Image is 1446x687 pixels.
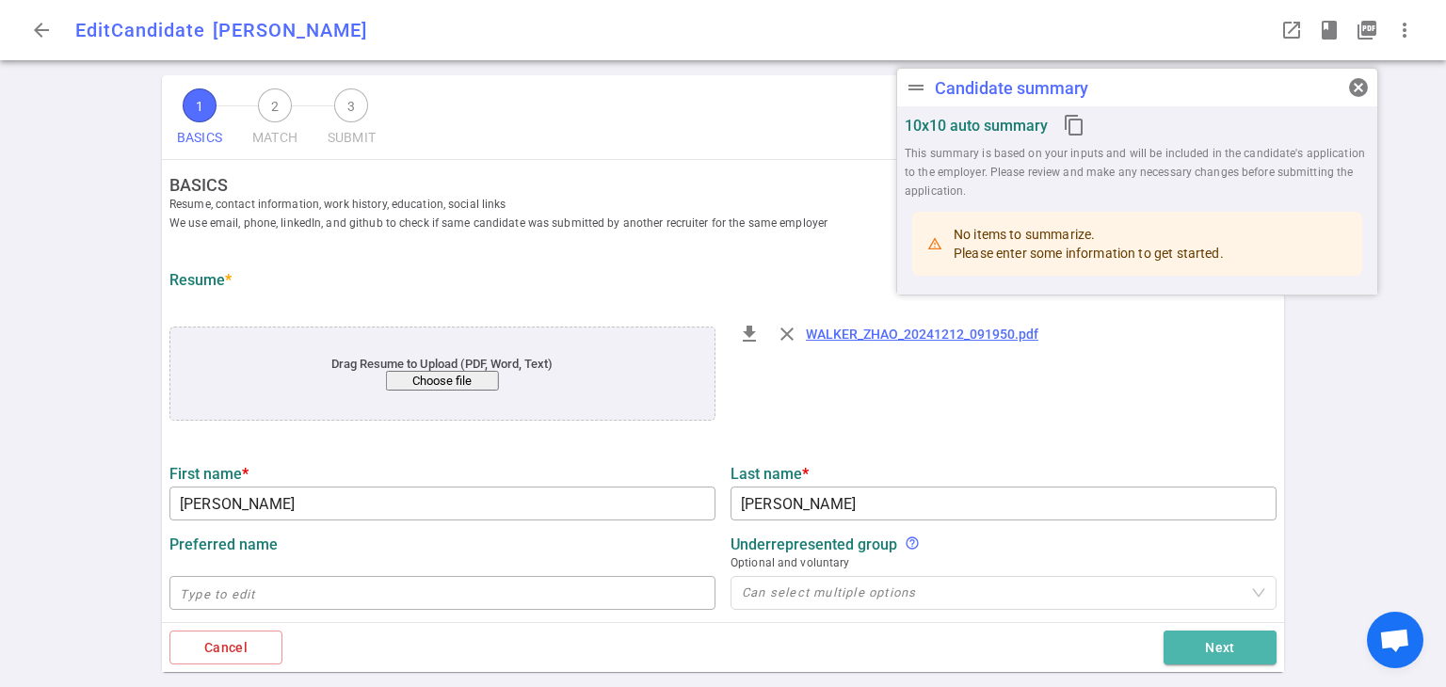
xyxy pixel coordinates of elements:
[334,88,368,122] span: 3
[1280,19,1303,41] span: launch
[169,327,715,421] div: application/pdf, application/msword, .pdf, .doc, .docx, .txt
[1393,19,1416,41] span: more_vert
[731,553,1277,572] span: Optional and voluntary
[768,315,806,353] div: Remove resume
[177,122,222,153] span: BASICS
[328,122,376,153] span: SUBMIT
[258,88,292,122] span: 2
[225,357,660,391] div: Drag Resume to Upload (PDF, Word, Text)
[1273,11,1310,49] button: Open LinkedIn as a popup
[1348,11,1386,49] button: Open PDF in a popup
[1310,11,1348,49] button: Open resume highlights in a popup
[1164,631,1277,665] button: Next
[1318,19,1341,41] span: book
[183,88,217,122] span: 1
[169,578,715,608] input: Type to edit
[1367,612,1423,668] div: Open chat
[905,535,920,551] i: help_outline
[169,175,1292,195] strong: BASICS
[806,327,1038,342] a: WALKER_ZHAO_20241212_091950.pdf
[23,11,60,49] button: Go back
[169,488,715,519] input: Type to edit
[169,465,715,483] label: First name
[386,371,499,391] button: Choose file
[75,19,205,41] span: Edit Candidate
[731,465,1277,483] label: Last name
[320,83,383,159] button: 3SUBMIT
[169,535,278,553] strong: Preferred name
[776,323,798,345] span: close
[169,195,1292,232] span: Resume, contact information, work history, education, social links We use email, phone, linkedIn,...
[169,271,232,289] strong: Resume
[731,315,768,353] div: Download resume file
[905,535,920,553] div: We support diversity and inclusion to create equitable futures and prohibit discrimination and ha...
[213,19,367,41] span: [PERSON_NAME]
[738,323,761,345] span: file_download
[169,631,282,665] button: Cancel
[731,488,1277,519] input: Type to edit
[169,83,230,159] button: 1BASICS
[30,19,53,41] span: arrow_back
[245,83,305,159] button: 2MATCH
[731,535,897,553] strong: Underrepresented Group
[252,122,297,153] span: MATCH
[1356,19,1378,41] i: picture_as_pdf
